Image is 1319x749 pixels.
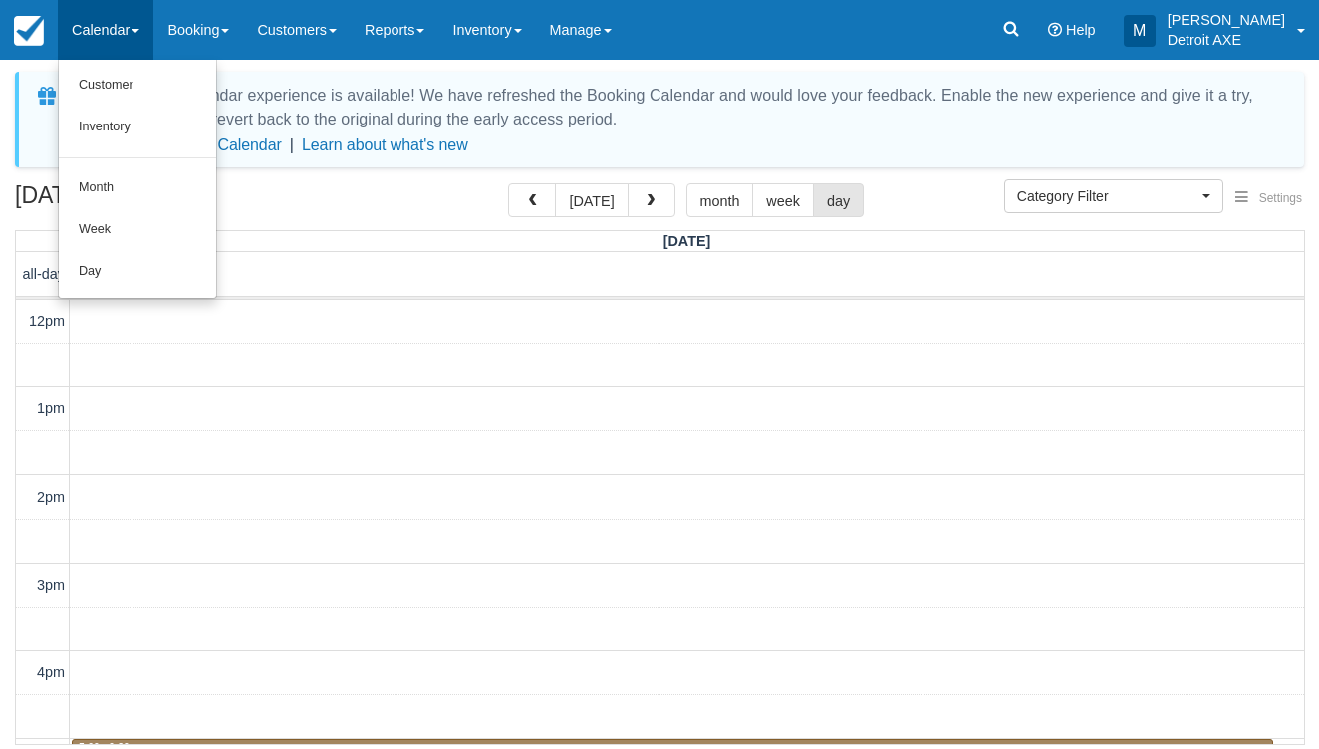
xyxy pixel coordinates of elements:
[37,400,65,416] span: 1pm
[302,136,468,153] a: Learn about what's new
[813,183,864,217] button: day
[59,209,216,251] a: Week
[67,84,1280,131] div: A new Booking Calendar experience is available! We have refreshed the Booking Calendar and would ...
[29,313,65,329] span: 12pm
[1168,10,1285,30] p: [PERSON_NAME]
[37,489,65,505] span: 2pm
[67,135,282,155] button: Enable New Booking Calendar
[15,183,267,220] h2: [DATE]
[59,167,216,209] a: Month
[752,183,814,217] button: week
[59,251,216,293] a: Day
[555,183,628,217] button: [DATE]
[59,107,216,148] a: Inventory
[1124,15,1156,47] div: M
[59,65,216,107] a: Customer
[37,664,65,680] span: 4pm
[1223,184,1314,213] button: Settings
[1048,23,1062,37] i: Help
[1017,186,1197,206] span: Category Filter
[290,136,294,153] span: |
[14,16,44,46] img: checkfront-main-nav-mini-logo.png
[686,183,754,217] button: month
[23,266,65,282] span: all-day
[58,60,217,299] ul: Calendar
[37,577,65,593] span: 3pm
[663,233,711,249] span: [DATE]
[1066,22,1096,38] span: Help
[1168,30,1285,50] p: Detroit AXE
[1004,179,1223,213] button: Category Filter
[1259,191,1302,205] span: Settings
